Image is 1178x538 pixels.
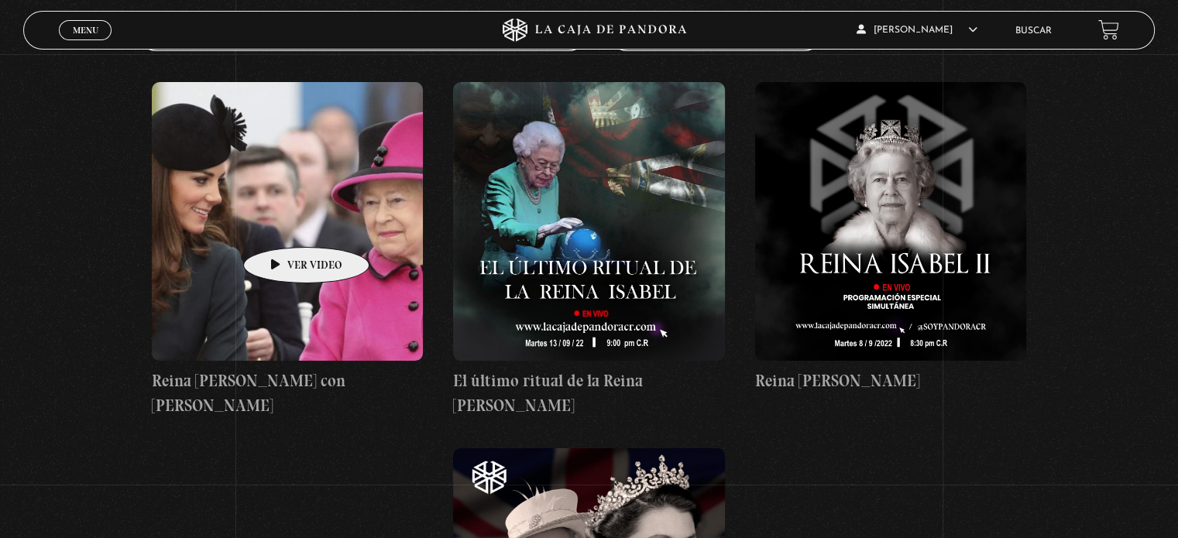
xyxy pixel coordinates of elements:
[755,368,1026,393] h4: Reina [PERSON_NAME]
[1015,26,1052,36] a: Buscar
[73,26,98,35] span: Menu
[857,26,977,35] span: [PERSON_NAME]
[453,82,724,417] a: El último ritual de la Reina [PERSON_NAME]
[67,39,104,50] span: Cerrar
[152,368,423,417] h4: Reina [PERSON_NAME] con [PERSON_NAME]
[755,82,1026,393] a: Reina [PERSON_NAME]
[453,368,724,417] h4: El último ritual de la Reina [PERSON_NAME]
[152,82,423,417] a: Reina [PERSON_NAME] con [PERSON_NAME]
[1098,19,1119,40] a: View your shopping cart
